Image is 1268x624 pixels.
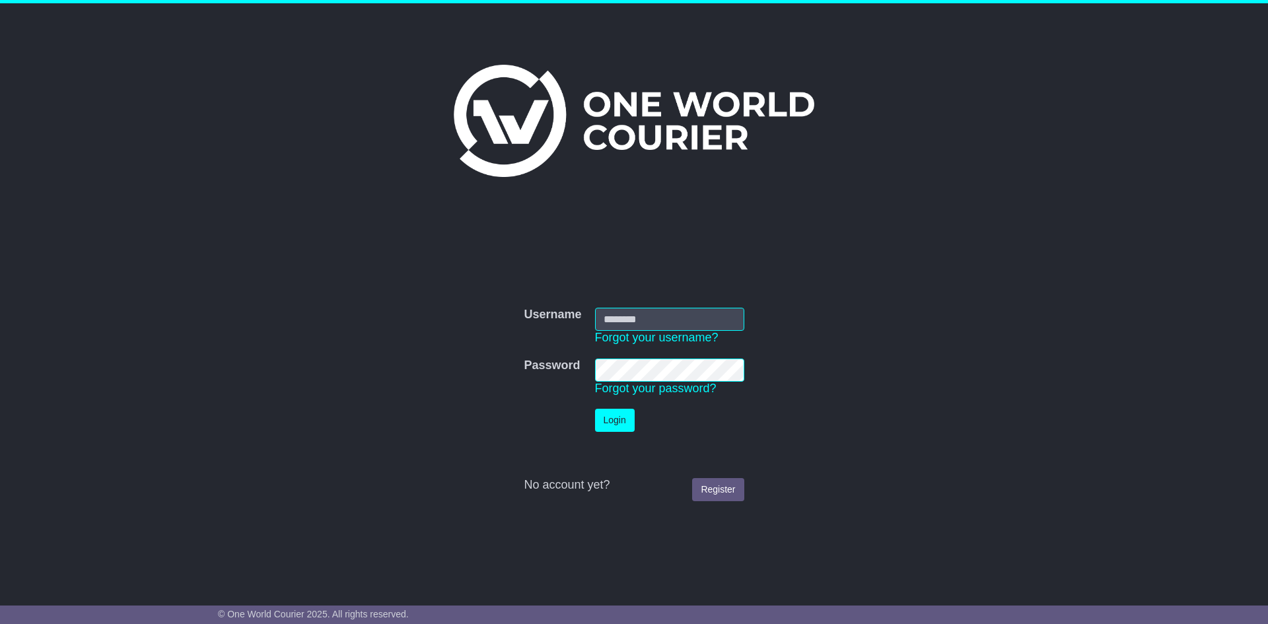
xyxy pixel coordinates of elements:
label: Username [524,308,581,322]
a: Forgot your username? [595,331,719,344]
span: © One World Courier 2025. All rights reserved. [218,609,409,619]
button: Login [595,409,635,432]
a: Register [692,478,744,501]
div: No account yet? [524,478,744,493]
img: One World [454,65,814,177]
a: Forgot your password? [595,382,717,395]
label: Password [524,359,580,373]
